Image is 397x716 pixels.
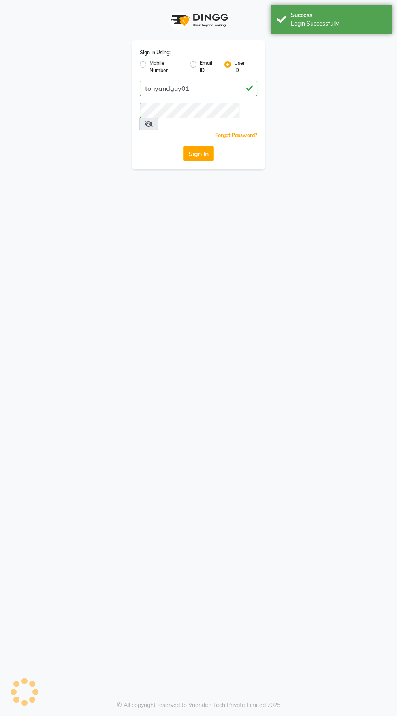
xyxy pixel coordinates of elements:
label: Sign In Using: [140,49,171,56]
label: Mobile Number [149,60,184,74]
input: Username [140,81,257,96]
div: Login Successfully. [291,19,386,28]
label: User ID [234,60,251,74]
a: Forgot Password? [215,132,257,138]
div: Success [291,11,386,19]
img: logo1.svg [166,8,231,32]
button: Sign In [183,146,214,161]
input: Username [140,103,239,118]
label: Email ID [200,60,218,74]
